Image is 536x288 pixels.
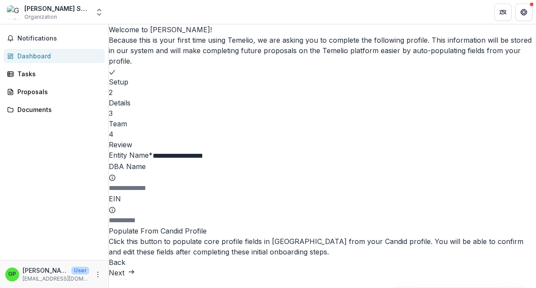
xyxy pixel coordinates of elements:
[93,3,105,21] button: Open entity switcher
[109,87,536,98] div: 2
[109,98,536,108] h3: Details
[109,108,536,119] div: 3
[17,69,98,78] div: Tasks
[109,257,125,268] button: Back
[515,3,533,21] button: Get Help
[24,13,57,21] span: Organization
[3,31,105,45] button: Notifications
[109,35,536,66] p: Because this is your first time using Temelio, we are asking you to complete the following profil...
[109,151,153,159] label: Entity Name
[109,119,536,129] h3: Team
[93,269,103,280] button: More
[3,102,105,117] a: Documents
[7,5,21,19] img: Greta Patten School
[494,3,512,21] button: Partners
[109,162,536,182] label: DBA Name
[109,24,536,35] h2: Welcome to [PERSON_NAME]!
[3,85,105,99] a: Proposals
[8,271,16,277] div: Greta Patten
[3,49,105,63] a: Dashboard
[109,129,536,139] div: 4
[17,51,98,61] div: Dashboard
[3,67,105,81] a: Tasks
[109,236,536,257] p: Click this button to populate core profile fields in [GEOGRAPHIC_DATA] from your Candid profile. ...
[109,66,536,150] div: Progress
[17,105,98,114] div: Documents
[17,87,98,96] div: Proposals
[109,194,536,214] label: EIN
[109,139,536,150] h3: Review
[24,4,90,13] div: [PERSON_NAME] School
[109,226,207,236] button: Populate From Candid Profile
[17,35,101,42] span: Notifications
[109,268,135,278] button: Next
[71,267,89,274] p: User
[23,266,68,275] p: [PERSON_NAME]
[109,77,536,87] h3: Setup
[23,275,89,283] p: [EMAIL_ADDRESS][DOMAIN_NAME]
